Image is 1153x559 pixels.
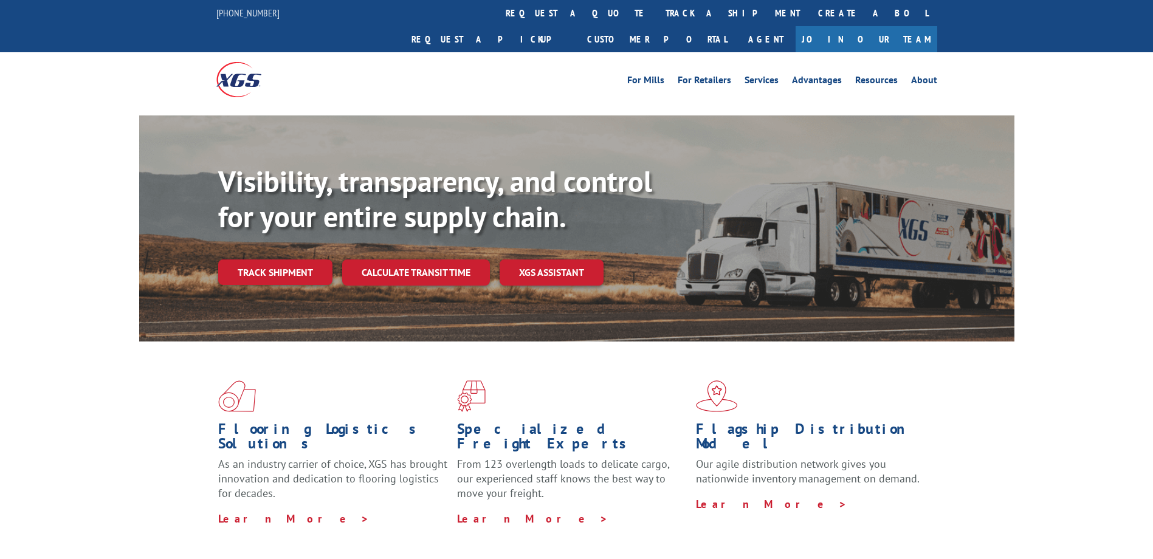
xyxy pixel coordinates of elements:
h1: Flooring Logistics Solutions [218,422,448,457]
a: Track shipment [218,259,332,285]
a: Calculate transit time [342,259,490,286]
h1: Flagship Distribution Model [696,422,926,457]
a: Advantages [792,75,842,89]
img: xgs-icon-total-supply-chain-intelligence-red [218,380,256,412]
img: xgs-icon-flagship-distribution-model-red [696,380,738,412]
a: Learn More > [696,497,847,511]
a: Join Our Team [796,26,937,52]
a: Customer Portal [578,26,736,52]
a: For Retailers [678,75,731,89]
a: XGS ASSISTANT [500,259,604,286]
a: Learn More > [457,512,608,526]
img: xgs-icon-focused-on-flooring-red [457,380,486,412]
a: Resources [855,75,898,89]
a: Learn More > [218,512,370,526]
p: From 123 overlength loads to delicate cargo, our experienced staff knows the best way to move you... [457,457,687,511]
a: About [911,75,937,89]
b: Visibility, transparency, and control for your entire supply chain. [218,162,652,235]
span: Our agile distribution network gives you nationwide inventory management on demand. [696,457,920,485]
a: For Mills [627,75,664,89]
span: As an industry carrier of choice, XGS has brought innovation and dedication to flooring logistics... [218,457,447,500]
h1: Specialized Freight Experts [457,422,687,457]
a: Agent [736,26,796,52]
a: [PHONE_NUMBER] [216,7,280,19]
a: Request a pickup [402,26,578,52]
a: Services [745,75,779,89]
